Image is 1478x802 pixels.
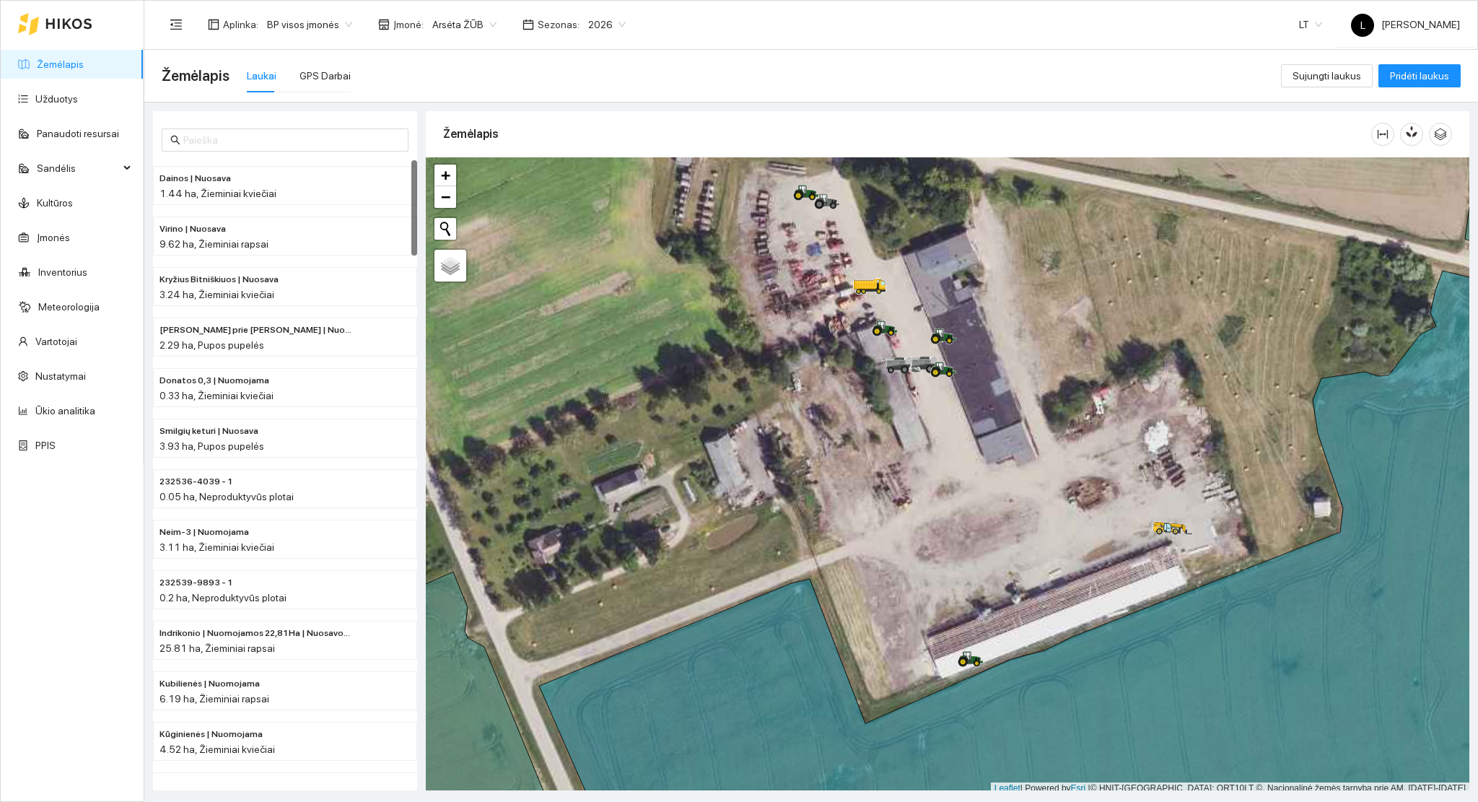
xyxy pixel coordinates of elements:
a: Inventorius [38,266,87,278]
span: 232539-9893 - 1 [159,576,233,590]
span: Sandėlis [37,154,119,183]
span: shop [378,19,390,30]
span: 2026 [588,14,626,35]
span: layout [208,19,219,30]
span: + [441,166,450,184]
span: LT [1299,14,1322,35]
span: 3.24 ha, Žieminiai kviečiai [159,289,274,300]
a: Nustatymai [35,370,86,382]
a: Vartotojai [35,336,77,347]
button: Initiate a new search [434,218,456,240]
span: Donatos 0,3 | Nuomojama [159,374,269,388]
a: Ūkio analitika [35,405,95,417]
a: Įmonės [37,232,70,243]
a: PPIS [35,440,56,451]
span: Žemėlapis [162,64,229,87]
a: Meteorologija [38,301,100,313]
span: − [441,188,450,206]
span: Aplinka : [223,17,258,32]
span: Pridėti laukus [1390,68,1449,84]
span: Indrikonio | Nuomojamos 22,81Ha | Nuosavos 3,00 Ha [159,627,353,640]
a: Layers [434,250,466,282]
button: column-width [1371,123,1394,146]
span: Virino | Nuosava [159,222,226,236]
span: Rolando prie Valės | Nuosava [159,323,353,337]
span: column-width [1372,128,1394,140]
span: 25.81 ha, Žieminiai rapsai [159,642,275,654]
span: 2.29 ha, Pupos pupelės [159,339,264,351]
span: 6.19 ha, Žieminiai rapsai [159,693,269,705]
a: Zoom out [434,186,456,208]
span: search [170,135,180,145]
button: Sujungti laukus [1281,64,1373,87]
a: Esri [1071,783,1086,793]
span: L [1360,14,1365,37]
input: Paieška [183,132,400,148]
span: 232536-4039 - 1 [159,475,233,489]
span: 0.33 ha, Žieminiai kviečiai [159,390,274,401]
button: menu-fold [162,10,191,39]
a: Zoom in [434,165,456,186]
a: Užduotys [35,93,78,105]
div: Laukai [247,68,276,84]
span: 1.44 ha, Žieminiai kviečiai [159,188,276,199]
div: Žemėlapis [443,113,1371,154]
span: BP visos įmonės [267,14,352,35]
a: Panaudoti resursai [37,128,119,139]
span: Dainos | Nuosava [159,172,231,186]
span: Kubilienės | Nuomojama [159,677,260,691]
span: Kryžius Bitniškiuos | Nuosava [159,273,279,287]
span: Neim-3 | Nuomojama [159,526,249,539]
span: 0.2 ha, Neproduktyvūs plotai [159,592,287,603]
span: Įmonė : [393,17,424,32]
a: Sujungti laukus [1281,70,1373,82]
span: Sujungti laukus [1293,68,1361,84]
span: 3.93 ha, Pupos pupelės [159,440,264,452]
span: 3.11 ha, Žieminiai kviečiai [159,541,274,553]
span: Sezonas : [538,17,580,32]
button: Pridėti laukus [1378,64,1461,87]
span: menu-fold [170,18,183,31]
span: Arsėta ŽŪB [432,14,497,35]
span: 9.62 ha, Žieminiai rapsai [159,238,268,250]
a: Kultūros [37,197,73,209]
span: Smilgių keturi | Nuosava [159,424,258,438]
span: | [1088,783,1090,793]
a: Žemėlapis [37,58,84,70]
span: [PERSON_NAME] [1351,19,1460,30]
div: | Powered by © HNIT-[GEOGRAPHIC_DATA]; ORT10LT ©, Nacionalinė žemės tarnyba prie AM, [DATE]-[DATE] [991,783,1469,795]
a: Leaflet [994,783,1020,793]
span: 0.05 ha, Neproduktyvūs plotai [159,491,294,502]
span: calendar [522,19,534,30]
span: 4.52 ha, Žieminiai kviečiai [159,744,275,755]
span: Kūginienės | Nuomojama [159,728,263,741]
div: GPS Darbai [299,68,351,84]
a: Pridėti laukus [1378,70,1461,82]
